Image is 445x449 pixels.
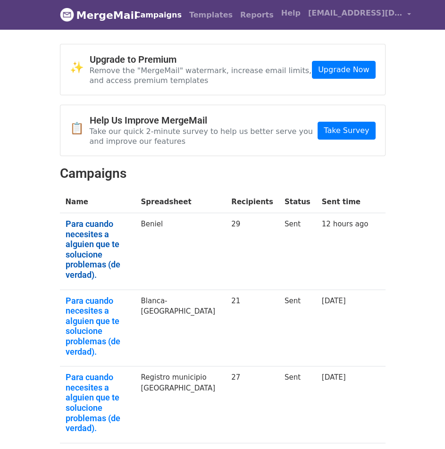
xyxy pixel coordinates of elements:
[70,61,90,75] span: ✨
[279,366,316,443] td: Sent
[398,404,445,449] div: Widget de chat
[279,290,316,366] td: Sent
[322,220,369,228] a: 12 hours ago
[60,191,135,213] th: Name
[277,4,304,23] a: Help
[322,297,346,305] a: [DATE]
[304,4,415,26] a: [EMAIL_ADDRESS][DOMAIN_NAME]
[316,191,374,213] th: Sent time
[131,6,185,25] a: Campaigns
[60,8,74,22] img: MergeMail logo
[226,290,279,366] td: 21
[226,366,279,443] td: 27
[308,8,403,19] span: [EMAIL_ADDRESS][DOMAIN_NAME]
[66,219,130,280] a: Para cuando necesites a alguien que te solucione problemas (de verdad).
[90,115,318,126] h4: Help Us Improve MergeMail
[226,213,279,290] td: 29
[60,5,124,25] a: MergeMail
[66,372,130,433] a: Para cuando necesites a alguien que te solucione problemas (de verdad).
[135,290,226,366] td: Blanca-[GEOGRAPHIC_DATA]
[279,213,316,290] td: Sent
[318,122,375,140] a: Take Survey
[322,373,346,382] a: [DATE]
[398,404,445,449] iframe: Chat Widget
[60,166,386,182] h2: Campaigns
[66,296,130,357] a: Para cuando necesites a alguien que te solucione problemas (de verdad).
[135,366,226,443] td: Registro municipio [GEOGRAPHIC_DATA]
[279,191,316,213] th: Status
[90,66,312,85] p: Remove the "MergeMail" watermark, increase email limits, and access premium templates
[70,122,90,135] span: 📋
[90,54,312,65] h4: Upgrade to Premium
[312,61,375,79] a: Upgrade Now
[90,126,318,146] p: Take our quick 2-minute survey to help us better serve you and improve our features
[236,6,277,25] a: Reports
[135,213,226,290] td: Beniel
[185,6,236,25] a: Templates
[226,191,279,213] th: Recipients
[135,191,226,213] th: Spreadsheet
